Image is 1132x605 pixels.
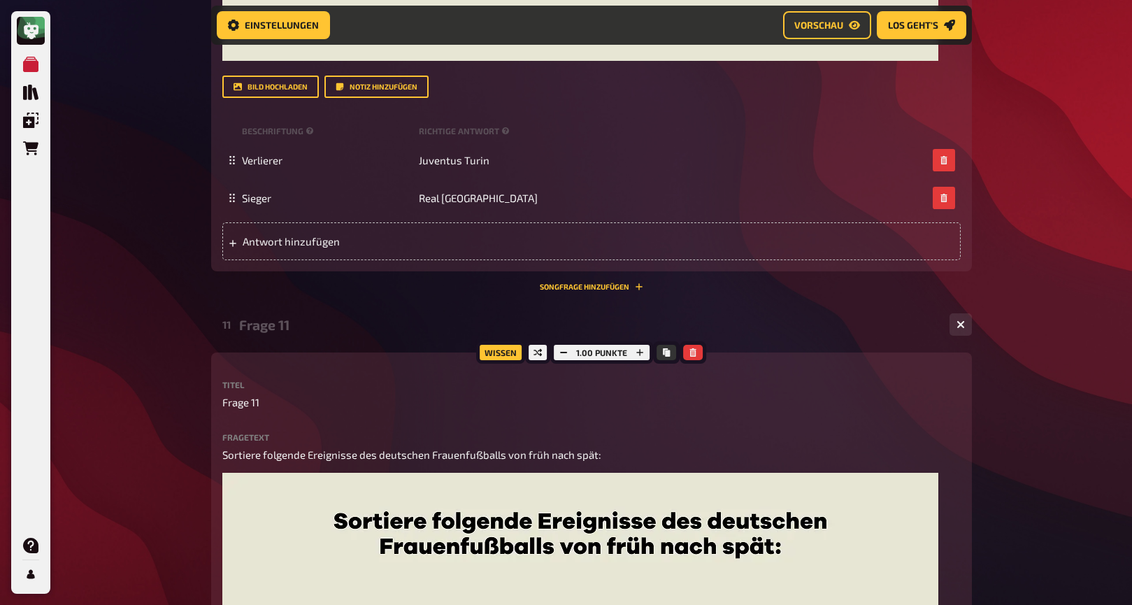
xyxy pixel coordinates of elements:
button: Kopieren [657,345,676,360]
span: Antwort hinzufügen [243,235,460,248]
span: Frage 11 [222,394,259,411]
span: Los geht's [888,20,938,30]
label: Fragetext [222,433,961,441]
div: Frage 11 [239,317,938,333]
span: Verlierer [242,154,282,166]
button: Notiz hinzufügen [324,76,429,98]
button: Los geht's [877,11,966,39]
span: Juventus Turin [419,154,489,166]
span: Real [GEOGRAPHIC_DATA] [419,192,538,204]
button: Bild hochladen [222,76,319,98]
span: Sieger [242,192,271,204]
span: Einstellungen [245,20,319,30]
div: 11 [222,318,234,331]
small: Beschriftung [242,125,413,137]
span: Vorschau [794,20,843,30]
button: Vorschau [783,11,871,39]
span: Sortiere folgende Ereignisse des deutschen Frauenfußballs von früh nach spät: [222,448,601,461]
button: Songfrage hinzufügen [540,283,643,291]
label: Titel [222,380,961,389]
button: Einstellungen [217,11,330,39]
div: Wissen [476,341,525,364]
div: 1.00 Punkte [550,341,653,364]
small: Richtige Antwort [419,125,513,137]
